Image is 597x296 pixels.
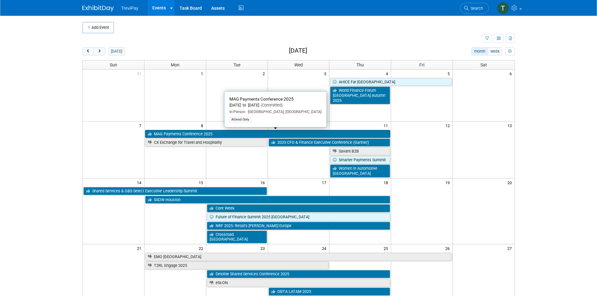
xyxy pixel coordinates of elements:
span: Fri [419,62,424,67]
span: 8 [200,122,206,129]
a: Savant B2B [330,147,390,155]
span: 24 [321,244,329,252]
span: Sun [110,62,117,67]
a: World Finance Forum [GEOGRAPHIC_DATA] Autumn 2025 [330,86,390,104]
button: Add Event [82,22,114,33]
span: In-Person [229,110,245,114]
span: Wed [294,62,303,67]
span: Mon [171,62,180,67]
a: Future of Finance Summit 2025 [GEOGRAPHIC_DATA] [207,213,390,221]
a: EMO [GEOGRAPHIC_DATA] [145,253,452,261]
a: AHICE Far [GEOGRAPHIC_DATA] [330,78,452,86]
img: Tara DePaepe [497,2,509,14]
button: week [488,47,502,55]
span: 16 [260,179,268,186]
i: Personalize Calendar [508,49,512,54]
span: 5 [447,70,453,77]
div: Attend Only [229,117,251,122]
span: 22 [198,244,206,252]
button: prev [82,47,94,55]
span: 23 [260,244,268,252]
a: Smarter Payments Summit [330,156,390,164]
a: Shared Services & GBS Select Executive Leadership Summit [83,187,267,195]
span: Thu [356,62,364,67]
span: 3 [323,70,329,77]
span: 6 [509,70,515,77]
span: (Committed) [259,103,283,107]
span: Tue [233,62,240,67]
span: 13 [507,122,515,129]
span: 31 [136,70,144,77]
span: 1 [200,70,206,77]
span: 27 [507,244,515,252]
span: 26 [445,244,453,252]
span: 20 [507,179,515,186]
button: myCustomButton [505,47,515,55]
a: Women in Automotive [GEOGRAPHIC_DATA] [330,164,390,177]
button: month [471,47,488,55]
a: Crossroad [GEOGRAPHIC_DATA] [207,231,267,243]
span: TreviPay [121,6,139,11]
span: 12 [445,122,453,129]
a: Search [460,3,489,14]
span: Sat [480,62,487,67]
span: 17 [321,179,329,186]
a: Deloitte Shared Services Conference 2025 [207,270,390,278]
button: next [94,47,105,55]
img: ExhibitDay [82,5,114,12]
span: Search [469,6,483,11]
span: [GEOGRAPHIC_DATA], [GEOGRAPHIC_DATA] [245,110,322,114]
a: NRF 2025: Retail’s [PERSON_NAME] Europe [207,222,390,230]
span: 25 [383,244,391,252]
a: CX Exchange for Travel and Hospitality [145,138,267,147]
span: MAG Payments Conference 2025 [229,96,294,101]
span: 7 [139,122,144,129]
span: 18 [383,179,391,186]
a: Core Week [207,204,390,212]
span: 15 [198,179,206,186]
h2: [DATE] [289,47,307,54]
a: 2025 CFO & Finance Executive Conference (Gartner) [269,138,390,147]
button: [DATE] [108,47,125,55]
span: 4 [385,70,391,77]
div: [DATE] to [DATE] [229,103,322,108]
a: efa:ON [207,279,390,287]
a: T2RL Engage 2025 [145,262,329,270]
span: 21 [136,244,144,252]
span: 11 [383,122,391,129]
span: 19 [445,179,453,186]
a: SSOW Houston [145,196,390,204]
span: 2 [262,70,268,77]
a: GBTA LATAM 2025 [269,288,390,296]
span: 14 [136,179,144,186]
a: MAG Payments Conference 2025 [145,130,390,138]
